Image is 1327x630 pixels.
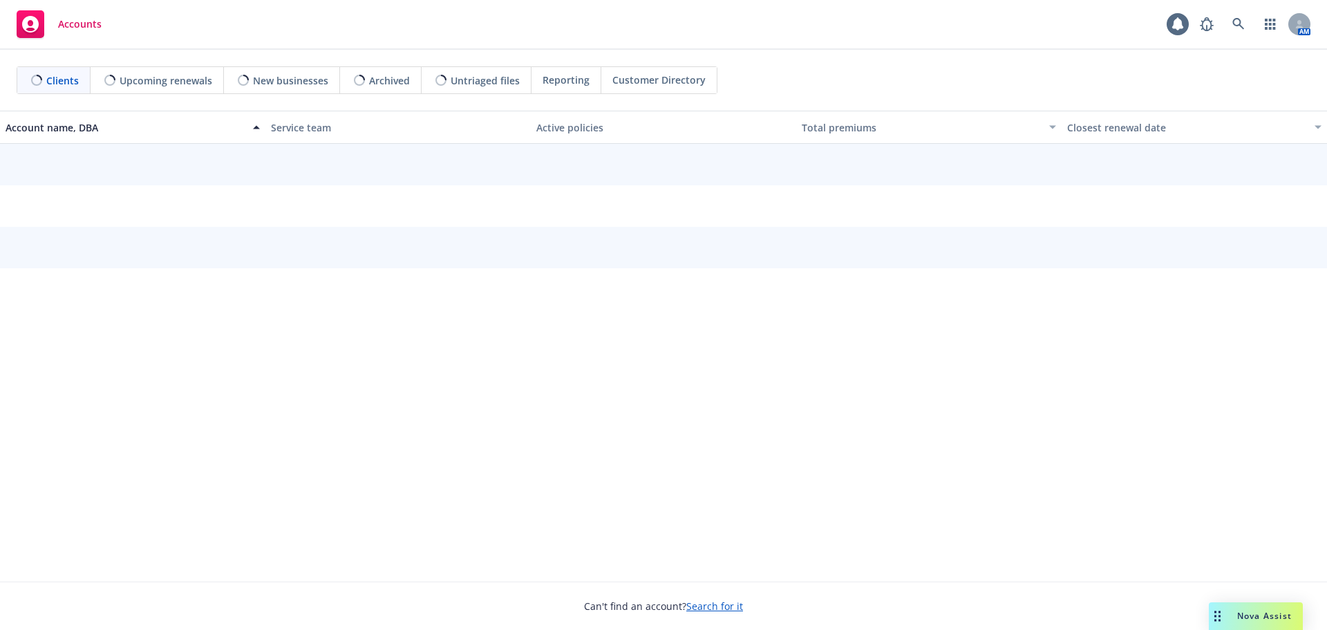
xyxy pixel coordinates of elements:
span: New businesses [253,73,328,88]
span: Upcoming renewals [120,73,212,88]
div: Drag to move [1209,602,1226,630]
a: Accounts [11,5,107,44]
span: Customer Directory [612,73,706,87]
a: Search for it [686,600,743,613]
a: Switch app [1257,10,1284,38]
button: Closest renewal date [1062,111,1327,144]
a: Search [1225,10,1252,38]
span: Untriaged files [451,73,520,88]
span: Nova Assist [1237,610,1292,622]
span: Reporting [543,73,590,87]
div: Total premiums [802,120,1041,135]
span: Can't find an account? [584,599,743,613]
div: Closest renewal date [1067,120,1306,135]
button: Active policies [531,111,796,144]
span: Clients [46,73,79,88]
a: Report a Bug [1193,10,1221,38]
div: Service team [271,120,525,135]
span: Archived [369,73,410,88]
span: Accounts [58,19,102,30]
div: Account name, DBA [6,120,245,135]
button: Total premiums [796,111,1062,144]
div: Active policies [536,120,791,135]
button: Nova Assist [1209,602,1303,630]
button: Service team [265,111,531,144]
